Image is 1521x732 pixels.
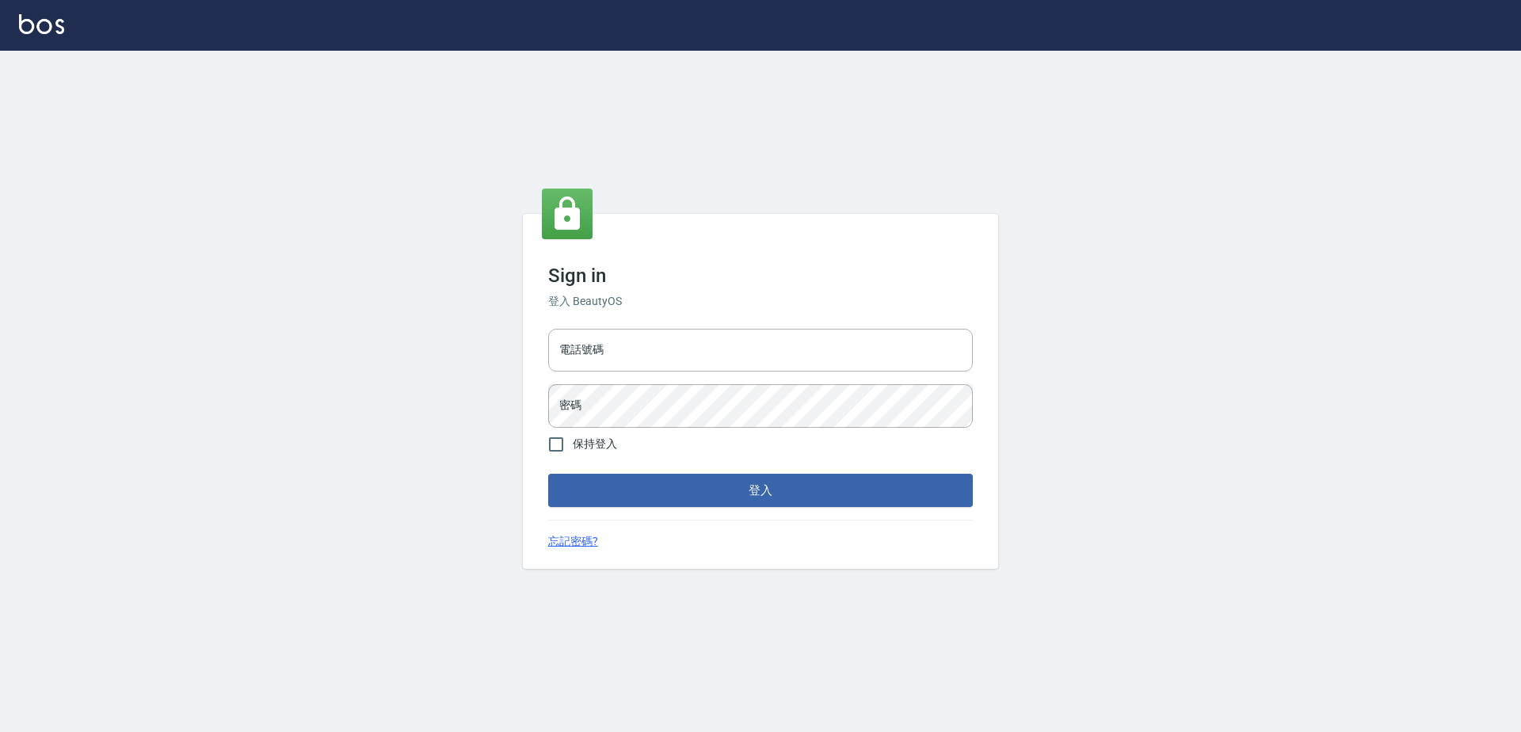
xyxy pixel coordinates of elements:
a: 忘記密碼? [548,533,598,550]
span: 保持登入 [573,436,617,452]
img: Logo [19,14,64,34]
h6: 登入 BeautyOS [548,293,973,310]
h3: Sign in [548,265,973,287]
button: 登入 [548,474,973,507]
